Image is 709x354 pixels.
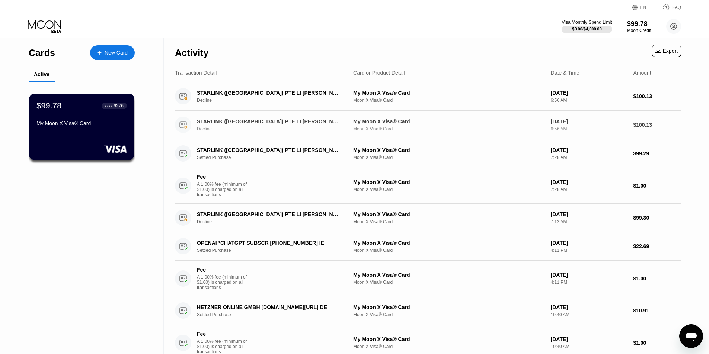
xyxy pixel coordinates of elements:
div: Moon X Visa® Card [353,280,545,285]
div: Moon X Visa® Card [353,312,545,317]
div: STARLINK ([GEOGRAPHIC_DATA]) PTE LI [PERSON_NAME]DeclineMy Moon X Visa® CardMoon X Visa® Card[DAT... [175,204,681,232]
div: $1.00 [633,276,681,282]
div: A 1.00% fee (minimum of $1.00) is charged on all transactions [197,275,253,290]
div: Decline [197,219,352,224]
div: STARLINK ([GEOGRAPHIC_DATA]) PTE LI [PERSON_NAME] [197,118,341,124]
div: [DATE] [551,336,627,342]
div: My Moon X Visa® Card [353,179,545,185]
div: 7:28 AM [551,155,627,160]
div: ● ● ● ● [105,105,112,107]
div: $1.00 [633,183,681,189]
div: Moon Credit [627,28,651,33]
div: [DATE] [551,90,627,96]
div: $1.00 [633,340,681,346]
div: A 1.00% fee (minimum of $1.00) is charged on all transactions [197,182,253,197]
div: $99.78 [36,101,61,111]
div: EN [632,4,655,11]
div: $0.00 / $4,000.00 [572,27,602,31]
div: My Moon X Visa® Card [353,147,545,153]
div: STARLINK ([GEOGRAPHIC_DATA]) PTE LI [PERSON_NAME] [197,211,341,217]
div: Moon X Visa® Card [353,248,545,253]
div: [DATE] [551,147,627,153]
div: Settled Purchase [197,248,352,253]
div: 4:11 PM [551,248,627,253]
div: My Moon X Visa® Card [353,272,545,278]
div: 7:28 AM [551,187,627,192]
div: OPENAI *CHATGPT SUBSCR [PHONE_NUMBER] IE [197,240,341,246]
div: Moon X Visa® Card [353,219,545,224]
div: 10:40 AM [551,344,627,349]
div: My Moon X Visa® Card [353,336,545,342]
div: Transaction Detail [175,70,217,76]
div: [DATE] [551,272,627,278]
div: Visa Monthly Spend Limit [562,20,612,25]
div: [DATE] [551,211,627,217]
div: 6:56 AM [551,98,627,103]
div: $22.69 [633,243,681,249]
div: 4:11 PM [551,280,627,285]
div: My Moon X Visa® Card [353,90,545,96]
div: FeeA 1.00% fee (minimum of $1.00) is charged on all transactionsMy Moon X Visa® CardMoon X Visa® ... [175,261,681,296]
div: STARLINK ([GEOGRAPHIC_DATA]) PTE LI [PERSON_NAME]DeclineMy Moon X Visa® CardMoon X Visa® Card[DAT... [175,82,681,111]
div: 6:56 AM [551,126,627,131]
div: Cards [29,48,55,58]
div: Decline [197,98,352,103]
div: My Moon X Visa® Card [353,118,545,124]
div: FAQ [672,5,681,10]
div: STARLINK ([GEOGRAPHIC_DATA]) PTE LI [PERSON_NAME]Settled PurchaseMy Moon X Visa® CardMoon X Visa®... [175,139,681,168]
div: Fee [197,267,249,273]
div: $10.91 [633,308,681,314]
div: Visa Monthly Spend Limit$0.00/$4,000.00 [562,20,612,33]
div: OPENAI *CHATGPT SUBSCR [PHONE_NUMBER] IESettled PurchaseMy Moon X Visa® CardMoon X Visa® Card[DAT... [175,232,681,261]
div: Decline [197,126,352,131]
div: [DATE] [551,179,627,185]
div: HETZNER ONLINE GMBH [DOMAIN_NAME][URL] DESettled PurchaseMy Moon X Visa® CardMoon X Visa® Card[DA... [175,296,681,325]
div: Amount [633,70,651,76]
div: Activity [175,48,208,58]
div: Settled Purchase [197,312,352,317]
div: My Moon X Visa® Card [36,120,127,126]
div: Moon X Visa® Card [353,126,545,131]
div: Active [34,71,49,77]
div: $99.30 [633,215,681,221]
div: 6276 [114,103,124,108]
div: FeeA 1.00% fee (minimum of $1.00) is charged on all transactionsMy Moon X Visa® CardMoon X Visa® ... [175,168,681,204]
div: My Moon X Visa® Card [353,304,545,310]
div: Moon X Visa® Card [353,187,545,192]
div: Export [655,48,678,54]
div: My Moon X Visa® Card [353,211,545,217]
iframe: Button to launch messaging window [679,324,703,348]
div: 7:13 AM [551,219,627,224]
div: HETZNER ONLINE GMBH [DOMAIN_NAME][URL] DE [197,304,341,310]
div: STARLINK ([GEOGRAPHIC_DATA]) PTE LI [PERSON_NAME] [197,90,341,96]
div: [DATE] [551,118,627,124]
div: 10:40 AM [551,312,627,317]
div: $99.29 [633,150,681,156]
div: Settled Purchase [197,155,352,160]
div: Date & Time [551,70,579,76]
div: $100.13 [633,122,681,128]
div: FAQ [655,4,681,11]
div: $99.78 [627,20,651,28]
div: Moon X Visa® Card [353,98,545,103]
div: [DATE] [551,304,627,310]
div: My Moon X Visa® Card [353,240,545,246]
div: STARLINK ([GEOGRAPHIC_DATA]) PTE LI [PERSON_NAME]DeclineMy Moon X Visa® CardMoon X Visa® Card[DAT... [175,111,681,139]
div: Export [652,45,681,57]
div: $100.13 [633,93,681,99]
div: [DATE] [551,240,627,246]
div: Fee [197,174,249,180]
div: $99.78Moon Credit [627,20,651,33]
div: Moon X Visa® Card [353,344,545,349]
div: New Card [90,45,135,60]
div: $99.78● ● ● ●6276My Moon X Visa® Card [29,94,134,160]
div: EN [640,5,646,10]
div: New Card [105,50,128,56]
div: Card or Product Detail [353,70,405,76]
div: Moon X Visa® Card [353,155,545,160]
div: STARLINK ([GEOGRAPHIC_DATA]) PTE LI [PERSON_NAME] [197,147,341,153]
div: Fee [197,331,249,337]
